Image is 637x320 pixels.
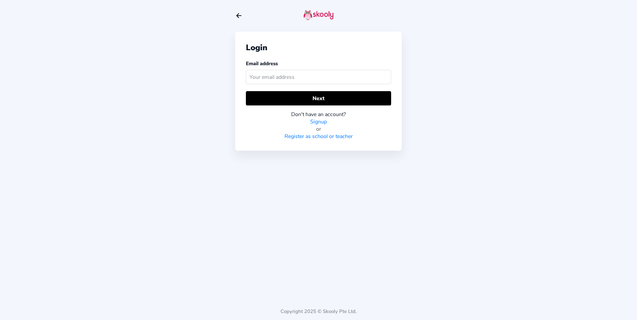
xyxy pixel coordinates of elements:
[246,60,278,67] label: Email address
[304,10,333,20] img: skooly-logo.png
[235,12,243,19] button: arrow back outline
[246,111,391,118] div: Don't have an account?
[246,125,391,133] div: or
[246,42,391,53] div: Login
[285,133,353,140] a: Register as school or teacher
[310,118,327,125] a: Signup
[246,91,391,105] button: Next
[246,70,391,84] input: Your email address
